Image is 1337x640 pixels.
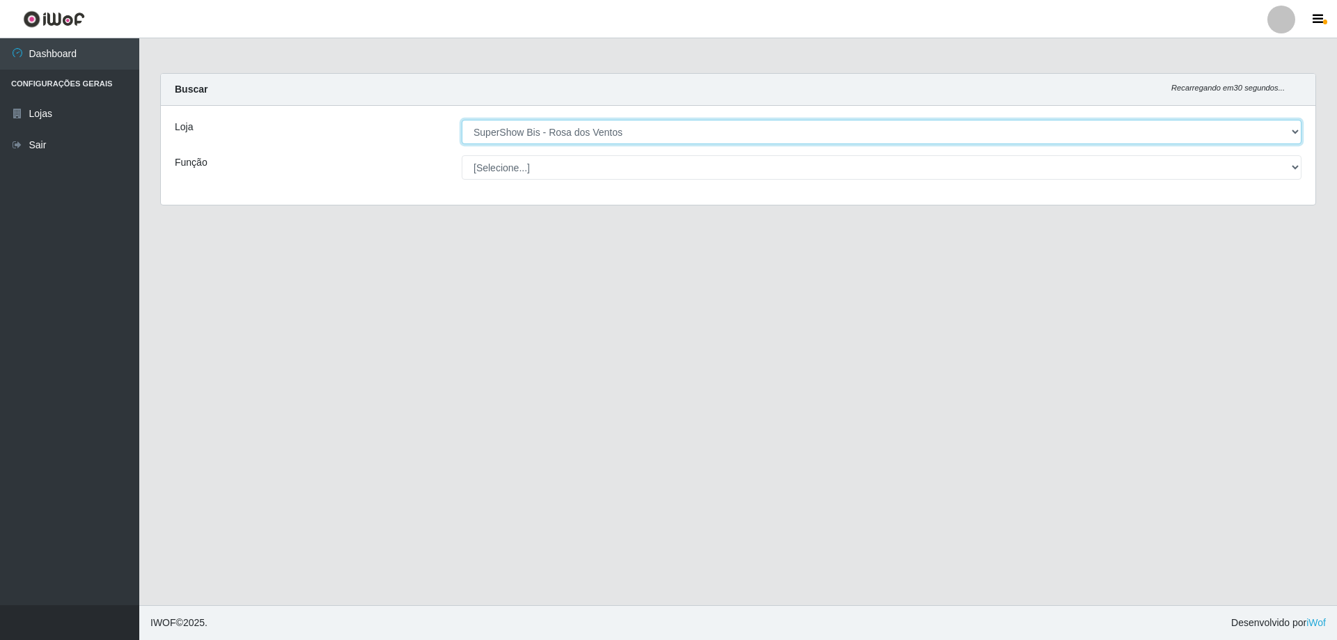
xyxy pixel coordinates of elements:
[1171,84,1285,92] i: Recarregando em 30 segundos...
[175,84,208,95] strong: Buscar
[1231,616,1326,630] span: Desenvolvido por
[23,10,85,28] img: CoreUI Logo
[150,617,176,628] span: IWOF
[175,155,208,170] label: Função
[175,120,193,134] label: Loja
[1306,617,1326,628] a: iWof
[150,616,208,630] span: © 2025 .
